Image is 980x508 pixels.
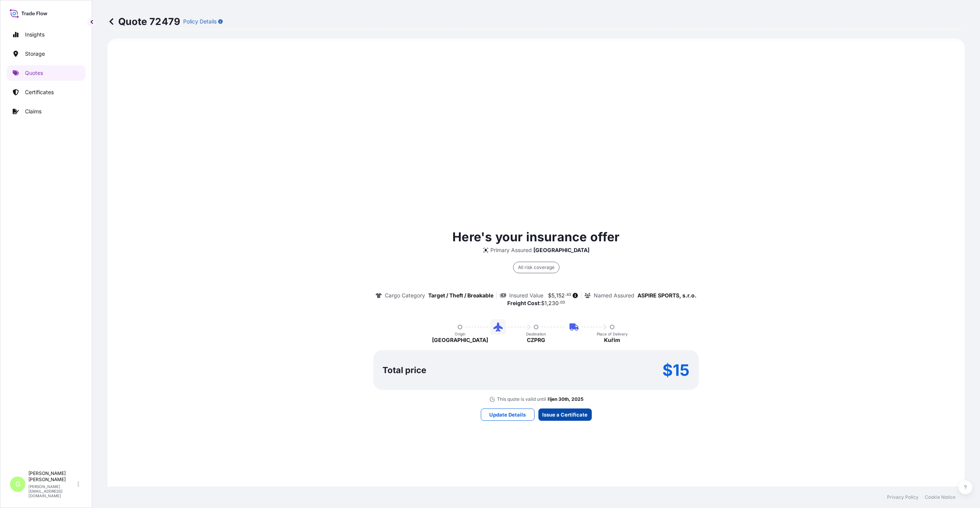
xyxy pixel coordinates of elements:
[556,293,565,298] span: 152
[28,484,76,498] p: [PERSON_NAME][EMAIL_ADDRESS][DOMAIN_NAME]
[497,396,546,402] p: This quote is valid until
[428,292,493,299] p: Target / Theft / Breakable
[490,246,532,254] p: Primary Assured
[594,292,634,299] p: Named Assured
[555,293,556,298] span: ,
[455,332,465,336] p: Origin
[887,494,919,500] a: Privacy Policy
[432,336,488,344] p: [GEOGRAPHIC_DATA]
[538,408,592,421] button: Issue a Certificate
[382,366,426,374] p: Total price
[533,246,589,254] p: [GEOGRAPHIC_DATA]
[28,470,76,483] p: [PERSON_NAME] [PERSON_NAME]
[25,108,41,115] p: Claims
[559,301,560,304] span: .
[545,300,547,306] span: 1
[548,396,583,402] p: říjen 30th, 2025
[662,364,690,376] p: $15
[560,301,565,304] span: 03
[183,18,217,25] p: Policy Details
[7,46,86,61] a: Storage
[597,332,628,336] p: Place of Delivery
[509,292,543,299] p: Insured Value
[385,292,425,299] p: Cargo Category
[452,228,619,246] p: Here's your insurance offer
[513,262,560,273] div: All risk coverage
[548,293,551,298] span: $
[25,50,45,58] p: Storage
[7,65,86,81] a: Quotes
[541,300,545,306] span: $
[25,31,45,38] p: Insights
[507,299,565,307] p: :
[526,332,546,336] p: Destination
[551,293,555,298] span: 5
[25,69,43,77] p: Quotes
[925,494,955,500] a: Cookie Notice
[25,88,54,96] p: Certificates
[507,300,540,306] b: Freight Cost
[108,15,180,28] p: Quote 72479
[637,292,697,299] p: ASPIRE SPORTS, s.r.o.
[604,336,620,344] p: Kuřim
[489,411,526,418] p: Update Details
[548,300,559,306] span: 230
[527,336,545,344] p: CZPRG
[7,85,86,100] a: Certificates
[542,411,588,418] p: Issue a Certificate
[7,104,86,119] a: Claims
[566,294,571,296] span: 43
[481,408,535,421] button: Update Details
[547,300,548,306] span: ,
[15,480,20,488] span: G
[565,294,566,296] span: .
[7,27,86,42] a: Insights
